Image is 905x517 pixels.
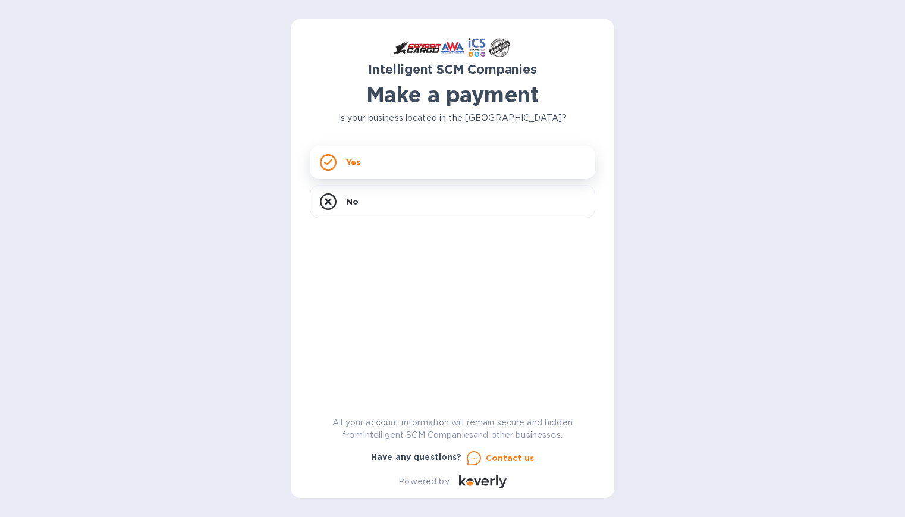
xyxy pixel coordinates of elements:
[346,196,359,208] p: No
[310,82,595,107] h1: Make a payment
[310,112,595,124] p: Is your business located in the [GEOGRAPHIC_DATA]?
[486,453,535,463] u: Contact us
[310,416,595,441] p: All your account information will remain secure and hidden from Intelligent SCM Companies and oth...
[368,62,537,77] b: Intelligent SCM Companies
[346,156,360,168] p: Yes
[371,452,462,462] b: Have any questions?
[398,475,449,488] p: Powered by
